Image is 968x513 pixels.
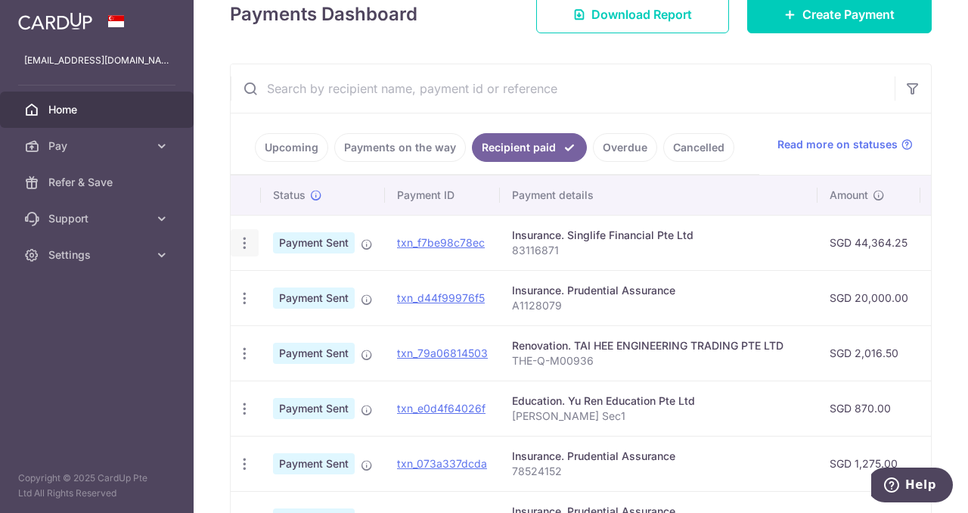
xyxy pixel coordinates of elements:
a: Cancelled [663,133,734,162]
span: Download Report [591,5,692,23]
h4: Payments Dashboard [230,1,417,28]
span: Payment Sent [273,453,355,474]
td: SGD 2,016.50 [818,325,920,381]
span: Payment Sent [273,288,355,309]
span: Read more on statuses [777,137,898,152]
td: SGD 1,275.00 [818,436,920,491]
span: Payment Sent [273,343,355,364]
a: txn_f7be98c78ec [397,236,485,249]
div: Insurance. Prudential Assurance [512,283,805,298]
span: Pay [48,138,148,154]
a: Read more on statuses [777,137,913,152]
th: Payment details [500,176,818,215]
div: Insurance. Singlife Financial Pte Ltd [512,228,805,243]
a: Upcoming [255,133,328,162]
span: Amount [830,188,868,203]
a: Payments on the way [334,133,466,162]
td: SGD 44,364.25 [818,215,920,270]
span: Settings [48,247,148,263]
a: txn_79a06814503 [397,347,488,359]
p: [EMAIL_ADDRESS][DOMAIN_NAME] [24,53,169,68]
a: txn_073a337dcda [397,457,487,470]
p: A1128079 [512,298,805,313]
span: Payment Sent [273,398,355,419]
img: CardUp [18,12,92,30]
a: Overdue [593,133,657,162]
span: Refer & Save [48,175,148,190]
div: Renovation. TAI HEE ENGINEERING TRADING PTE LTD [512,338,805,353]
span: Home [48,102,148,117]
span: Status [273,188,306,203]
th: Payment ID [385,176,500,215]
p: [PERSON_NAME] Sec1 [512,409,805,424]
div: Insurance. Prudential Assurance [512,449,805,464]
p: 78524152 [512,464,805,479]
span: Create Payment [802,5,895,23]
span: Support [48,211,148,226]
td: SGD 870.00 [818,381,920,436]
a: txn_d44f99976f5 [397,291,485,304]
span: Payment Sent [273,232,355,253]
p: THE-Q-M00936 [512,353,805,368]
iframe: Opens a widget where you can find more information [871,468,953,505]
td: SGD 20,000.00 [818,270,920,325]
a: Recipient paid [472,133,587,162]
p: 83116871 [512,243,805,258]
a: txn_e0d4f64026f [397,402,486,415]
div: Education. Yu Ren Education Pte Ltd [512,393,805,409]
input: Search by recipient name, payment id or reference [231,64,895,113]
